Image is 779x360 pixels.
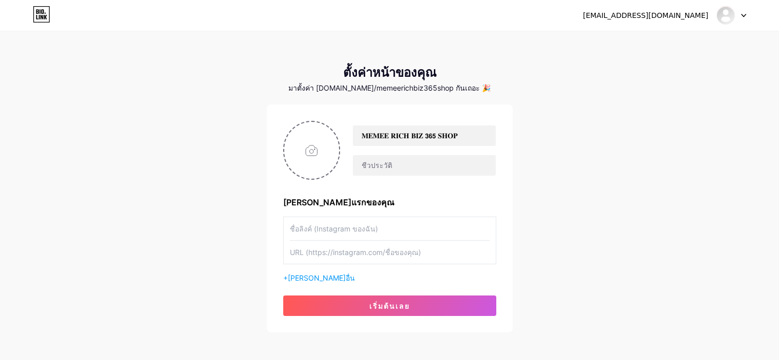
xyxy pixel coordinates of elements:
[290,241,490,264] input: URL (https://instagram.com/ชื่อของคุณ)
[353,125,495,146] input: ชื่อของคุณ
[290,217,490,240] input: ชื่อลิงค์ (Instagram ของฉัน)
[583,11,708,19] font: [EMAIL_ADDRESS][DOMAIN_NAME]
[283,197,394,207] font: [PERSON_NAME]แรกของคุณ
[353,155,495,176] input: ชีวประวัติ
[288,273,355,282] font: [PERSON_NAME]อื่น
[283,273,288,282] font: +
[343,65,436,80] font: ตั้งค่าหน้าของคุณ
[716,6,735,25] img: memeerichbiz365shop
[288,83,491,92] font: มาตั้งค่า [DOMAIN_NAME]/memeerichbiz365shop กันเถอะ 🎉
[369,302,410,310] font: เริ่มต้นเลย
[283,295,496,316] button: เริ่มต้นเลย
